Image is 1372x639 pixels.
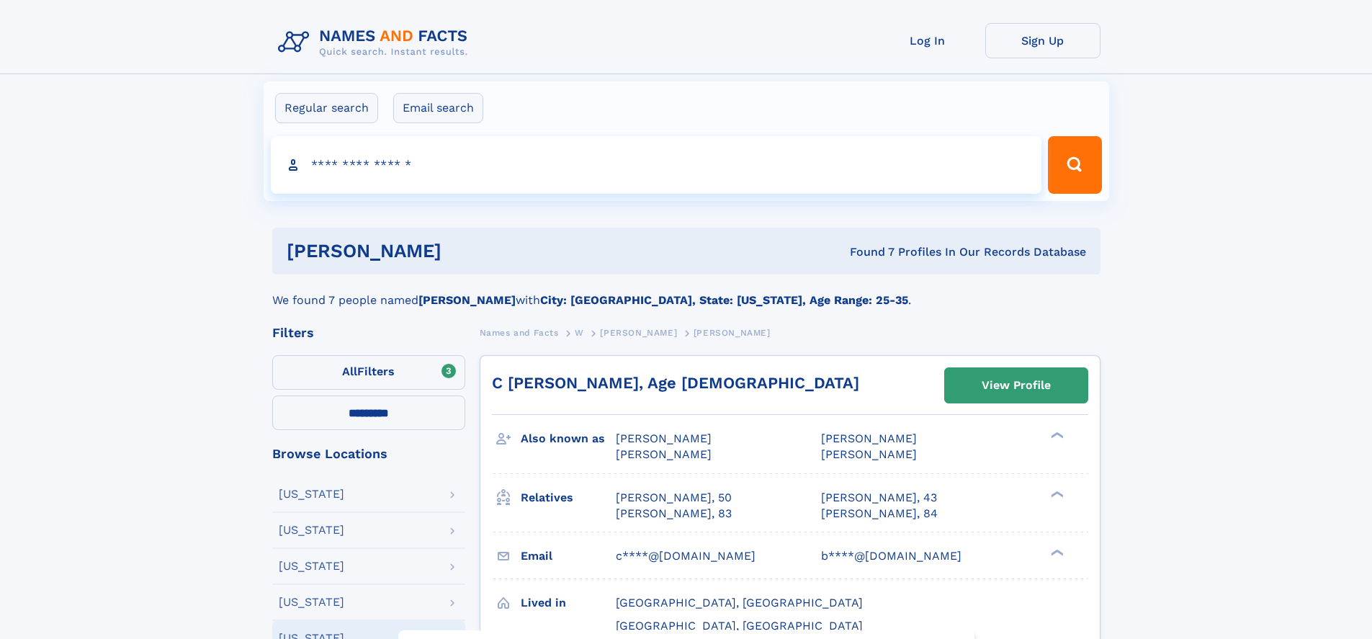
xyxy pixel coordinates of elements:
[616,432,712,445] span: [PERSON_NAME]
[275,93,378,123] label: Regular search
[393,93,483,123] label: Email search
[272,447,465,460] div: Browse Locations
[521,486,616,510] h3: Relatives
[600,328,677,338] span: [PERSON_NAME]
[821,447,917,461] span: [PERSON_NAME]
[1047,489,1064,499] div: ❯
[271,136,1042,194] input: search input
[870,23,985,58] a: Log In
[694,328,771,338] span: [PERSON_NAME]
[1047,548,1064,557] div: ❯
[985,23,1100,58] a: Sign Up
[492,374,859,392] a: C [PERSON_NAME], Age [DEMOGRAPHIC_DATA]
[600,323,677,341] a: [PERSON_NAME]
[645,244,1086,260] div: Found 7 Profiles In Our Records Database
[616,506,732,522] a: [PERSON_NAME], 83
[616,447,712,461] span: [PERSON_NAME]
[616,619,863,633] span: [GEOGRAPHIC_DATA], [GEOGRAPHIC_DATA]
[616,596,863,609] span: [GEOGRAPHIC_DATA], [GEOGRAPHIC_DATA]
[521,426,616,451] h3: Also known as
[279,488,344,500] div: [US_STATE]
[342,365,357,378] span: All
[287,242,646,260] h1: [PERSON_NAME]
[821,432,917,445] span: [PERSON_NAME]
[279,524,344,536] div: [US_STATE]
[945,368,1088,403] a: View Profile
[272,355,465,390] label: Filters
[279,596,344,608] div: [US_STATE]
[418,293,516,307] b: [PERSON_NAME]
[272,274,1100,309] div: We found 7 people named with .
[521,591,616,615] h3: Lived in
[575,323,584,341] a: W
[1047,431,1064,440] div: ❯
[616,490,732,506] a: [PERSON_NAME], 50
[521,544,616,568] h3: Email
[1048,136,1101,194] button: Search Button
[575,328,584,338] span: W
[821,490,937,506] a: [PERSON_NAME], 43
[480,323,559,341] a: Names and Facts
[279,560,344,572] div: [US_STATE]
[821,506,938,522] a: [PERSON_NAME], 84
[272,23,480,62] img: Logo Names and Facts
[540,293,908,307] b: City: [GEOGRAPHIC_DATA], State: [US_STATE], Age Range: 25-35
[272,326,465,339] div: Filters
[982,369,1051,402] div: View Profile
